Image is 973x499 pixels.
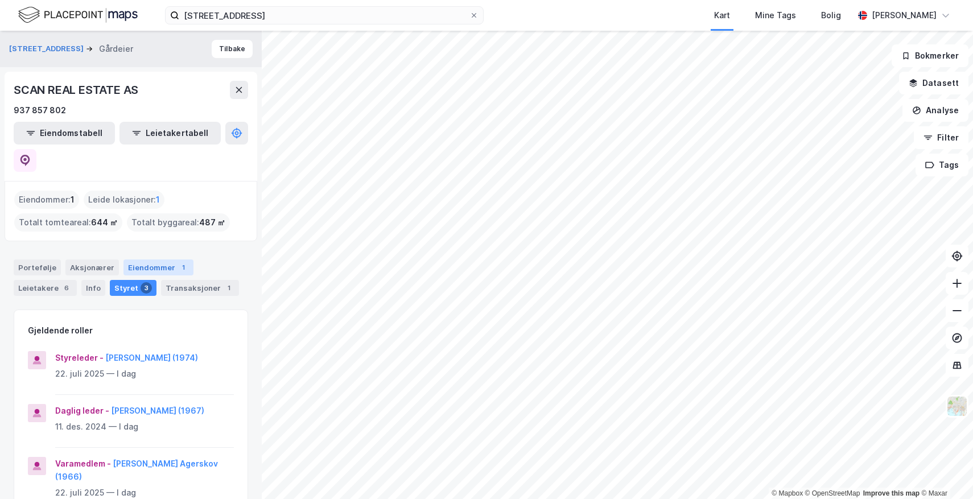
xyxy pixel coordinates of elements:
button: Eiendomstabell [14,122,115,145]
img: Z [946,395,968,417]
div: 937 857 802 [14,104,66,117]
div: 1 [223,282,234,294]
img: logo.f888ab2527a4732fd821a326f86c7f29.svg [18,5,138,25]
a: Improve this map [863,489,920,497]
div: 3 [141,282,152,294]
div: Leide lokasjoner : [84,191,164,209]
div: Styret [110,280,156,296]
div: Eiendommer [123,259,193,275]
button: Analyse [902,99,968,122]
a: OpenStreetMap [805,489,860,497]
input: Søk på adresse, matrikkel, gårdeiere, leietakere eller personer [179,7,469,24]
div: 11. des. 2024 — I dag [55,420,234,434]
button: Leietakertabell [119,122,221,145]
span: 1 [156,193,160,207]
div: [PERSON_NAME] [872,9,937,22]
div: 1 [178,262,189,273]
div: Totalt tomteareal : [14,213,122,232]
div: SCAN REAL ESTATE AS [14,81,141,99]
div: Bolig [821,9,841,22]
button: Filter [914,126,968,149]
a: Mapbox [772,489,803,497]
iframe: Chat Widget [916,444,973,499]
div: Kart [714,9,730,22]
div: Transaksjoner [161,280,239,296]
div: Leietakere [14,280,77,296]
div: Totalt byggareal : [127,213,230,232]
div: 22. juli 2025 — I dag [55,367,234,381]
div: Mine Tags [755,9,796,22]
div: 6 [61,282,72,294]
div: Aksjonærer [65,259,119,275]
div: Gjeldende roller [28,324,93,337]
button: Tilbake [212,40,253,58]
button: [STREET_ADDRESS] [9,43,86,55]
span: 644 ㎡ [91,216,118,229]
div: Portefølje [14,259,61,275]
button: Datasett [899,72,968,94]
span: 1 [71,193,75,207]
div: Info [81,280,105,296]
div: Gårdeier [99,42,133,56]
span: 487 ㎡ [199,216,225,229]
button: Bokmerker [892,44,968,67]
div: Eiendommer : [14,191,79,209]
button: Tags [916,154,968,176]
